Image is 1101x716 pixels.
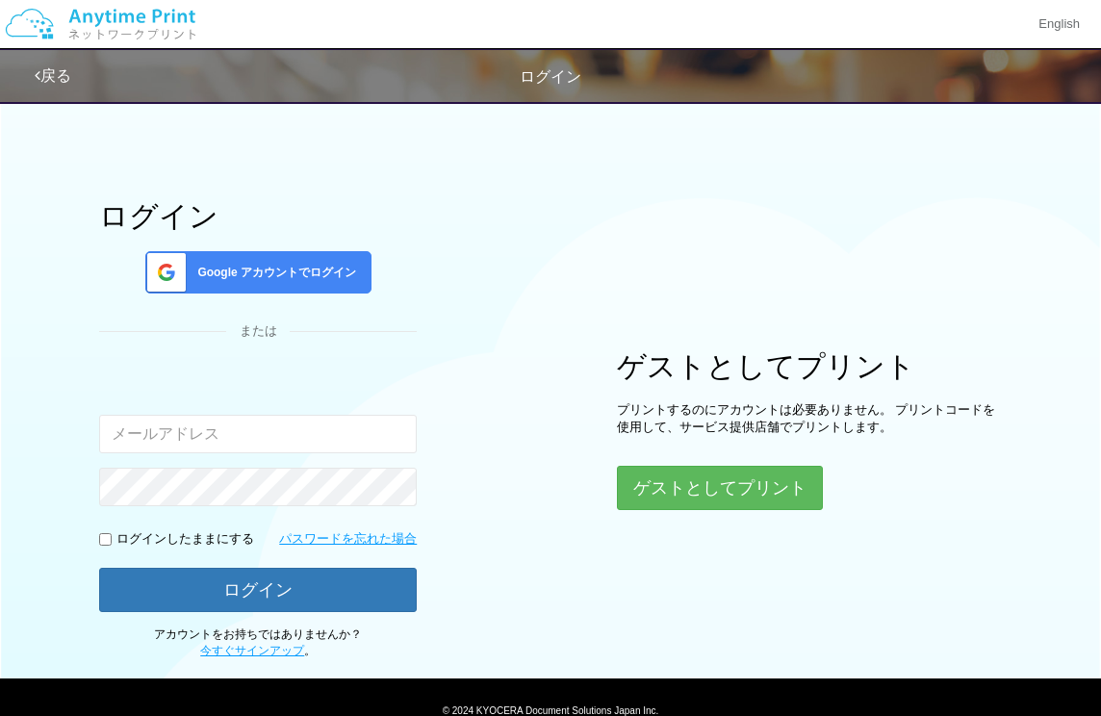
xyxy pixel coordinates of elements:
button: ログイン [99,568,417,612]
div: または [99,322,417,341]
span: © 2024 KYOCERA Document Solutions Japan Inc. [443,703,659,716]
h1: ゲストとしてプリント [617,350,1002,382]
span: Google アカウントでログイン [190,265,356,281]
a: 今すぐサインアップ [200,644,304,657]
p: アカウントをお持ちではありませんか？ [99,626,417,659]
a: 戻る [35,67,71,84]
a: パスワードを忘れた場合 [279,530,417,549]
span: ログイン [520,68,581,85]
p: ログインしたままにする [116,530,254,549]
h1: ログイン [99,200,417,232]
button: ゲストとしてプリント [617,466,823,510]
p: プリントするのにアカウントは必要ありません。 プリントコードを使用して、サービス提供店舗でプリントします。 [617,401,1002,437]
input: メールアドレス [99,415,417,453]
span: 。 [200,644,316,657]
